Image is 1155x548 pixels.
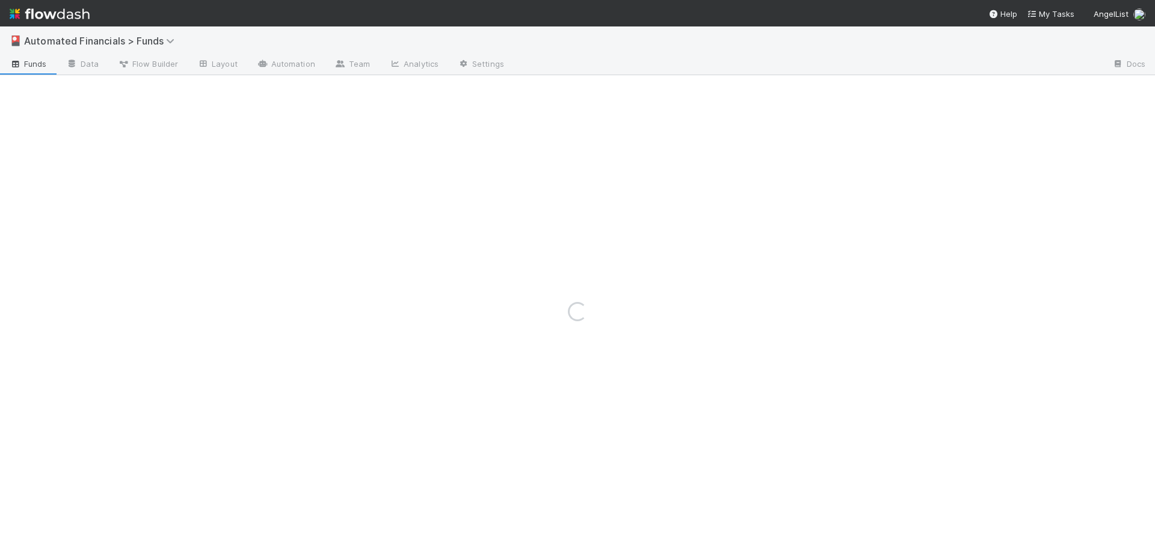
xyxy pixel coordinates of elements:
span: Flow Builder [118,58,178,70]
img: avatar_574f8970-b283-40ff-a3d7-26909d9947cc.png [1133,8,1145,20]
span: My Tasks [1027,9,1074,19]
span: 🎴 [10,35,22,46]
a: Layout [188,55,247,75]
a: Automation [247,55,325,75]
a: Settings [448,55,514,75]
span: Automated Financials > Funds [24,35,180,47]
a: Flow Builder [108,55,188,75]
img: logo-inverted-e16ddd16eac7371096b0.svg [10,4,90,24]
a: Analytics [380,55,448,75]
a: Data [57,55,108,75]
a: Docs [1103,55,1155,75]
span: Funds [10,58,47,70]
span: AngelList [1094,9,1129,19]
a: My Tasks [1027,8,1074,20]
a: Team [325,55,380,75]
div: Help [988,8,1017,20]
